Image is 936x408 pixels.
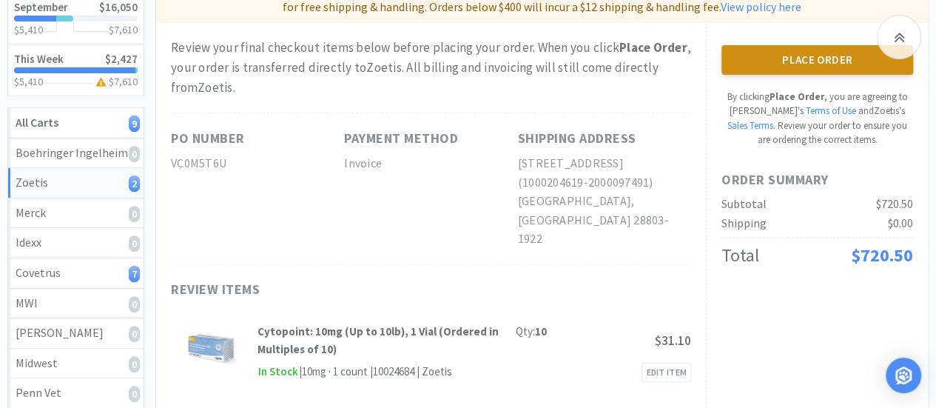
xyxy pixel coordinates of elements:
a: This Week$2,427$5,410$7,610 [8,44,144,96]
a: Midwest0 [8,349,144,379]
h2: [GEOGRAPHIC_DATA], [GEOGRAPHIC_DATA] 28803-1922 [518,192,691,249]
h2: This Week [14,53,64,64]
div: Midwest [16,354,136,373]
a: Terms of Use [806,104,856,117]
i: 0 [129,356,140,372]
h3: $ [109,24,138,35]
div: | 10024684 | Zoetis [368,363,452,381]
span: $720.50 [876,196,913,211]
div: Boehringer Ingelheim [16,144,136,163]
a: MWI0 [8,289,144,319]
i: 0 [129,146,140,162]
div: Review your final checkout items below before placing your order. When you click , your order is ... [171,38,691,98]
div: MWI [16,294,136,313]
p: By clicking , you are agreeing to [PERSON_NAME]'s Review your order to ensure you are ordering th... [721,90,913,147]
a: Idexx0 [8,228,144,258]
a: Sales Terms [727,119,773,132]
h1: Order Summary [721,170,913,191]
strong: Place Order [619,39,687,56]
h1: Shipping Address [518,128,636,150]
span: $5,410 [14,75,43,88]
h2: September [14,1,68,13]
span: $720.50 [851,244,913,267]
span: $2,427 [105,52,138,66]
div: Subtotal [721,195,767,214]
a: Zoetis2 [8,168,144,198]
div: Zoetis [16,173,136,193]
i: 9 [129,116,140,132]
span: 7,610 [114,75,138,88]
h1: Review Items [171,279,615,301]
strong: All Carts [16,115,58,130]
div: Merck [16,204,136,223]
a: All Carts9 [8,108,144,138]
a: Boehringer Ingelheim0 [8,138,144,169]
strong: Cytopoint: 10mg (Up to 10lb), 1 Vial (Ordered in Multiples of 10) [257,324,499,356]
div: Qty: [516,323,547,341]
a: Merck0 [8,198,144,229]
span: $0.00 [888,215,913,230]
i: 2 [129,175,140,192]
strong: 10 [535,324,547,338]
a: Covetrus7 [8,258,144,289]
h1: PO Number [171,128,245,150]
i: 0 [129,206,140,222]
h2: [STREET_ADDRESS] (1000204619-2000097491) [518,154,691,192]
i: 7 [129,266,140,282]
h1: Payment Method [344,128,458,150]
h3: $ [93,76,138,87]
strong: Place Order [770,90,824,103]
h2: Invoice [344,154,517,173]
div: Idexx [16,233,136,253]
div: Shipping [721,214,767,233]
img: 79467d3129c14af587c8eb86c0883fd0_534320.jpeg [185,323,237,375]
a: Edit Item [642,363,691,382]
div: Penn Vet [16,384,136,403]
i: 0 [129,386,140,402]
i: 0 [129,326,140,342]
span: and Zoetis 's . [727,104,905,132]
span: $31.10 [655,332,691,349]
div: Total [721,241,759,270]
a: [PERSON_NAME]0 [8,318,144,349]
i: 0 [129,235,140,252]
div: Open Intercom Messenger [886,358,921,393]
span: 7,610 [114,23,138,36]
i: 0 [129,296,140,312]
span: $5,410 [14,23,43,36]
h2: VC0M5T6U [171,154,344,173]
span: In Stock [257,363,299,381]
div: Covetrus [16,264,136,283]
div: [PERSON_NAME] [16,324,136,343]
span: | 10mg · 1 count [299,364,368,378]
button: Place Order [721,45,913,75]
